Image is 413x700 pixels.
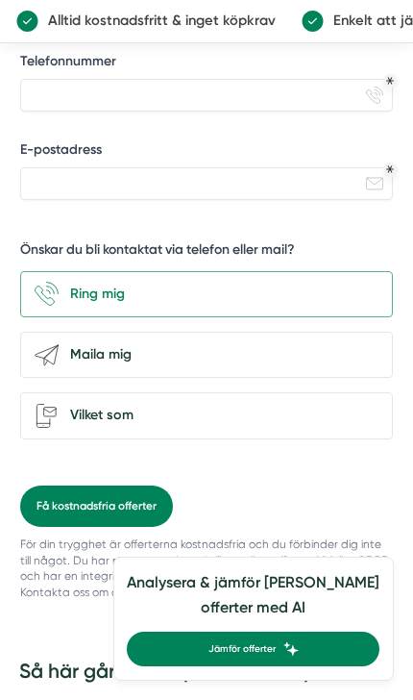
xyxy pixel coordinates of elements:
h4: Analysera & jämför [PERSON_NAME] offerter med AI [127,570,379,632]
label: Telefonnummer [20,52,393,76]
div: Obligatoriskt [386,77,394,85]
p: För din trygghet är offerterna kostnadsfria och du förbinder dig inte till något. Du har rätt att... [20,537,393,601]
a: Jämför offerter [127,632,379,666]
h5: Önskar du bli kontaktat via telefon eller mail? [20,240,295,264]
div: Obligatoriskt [386,165,394,173]
p: Alltid kostnadsfritt & inget köpkrav [38,10,276,32]
button: Få kostnadsfria offerter [20,486,173,527]
span: Jämför offerter [208,641,276,657]
label: E-postadress [20,140,393,164]
h2: Så här går det till på Fönsterexperter [19,657,394,695]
